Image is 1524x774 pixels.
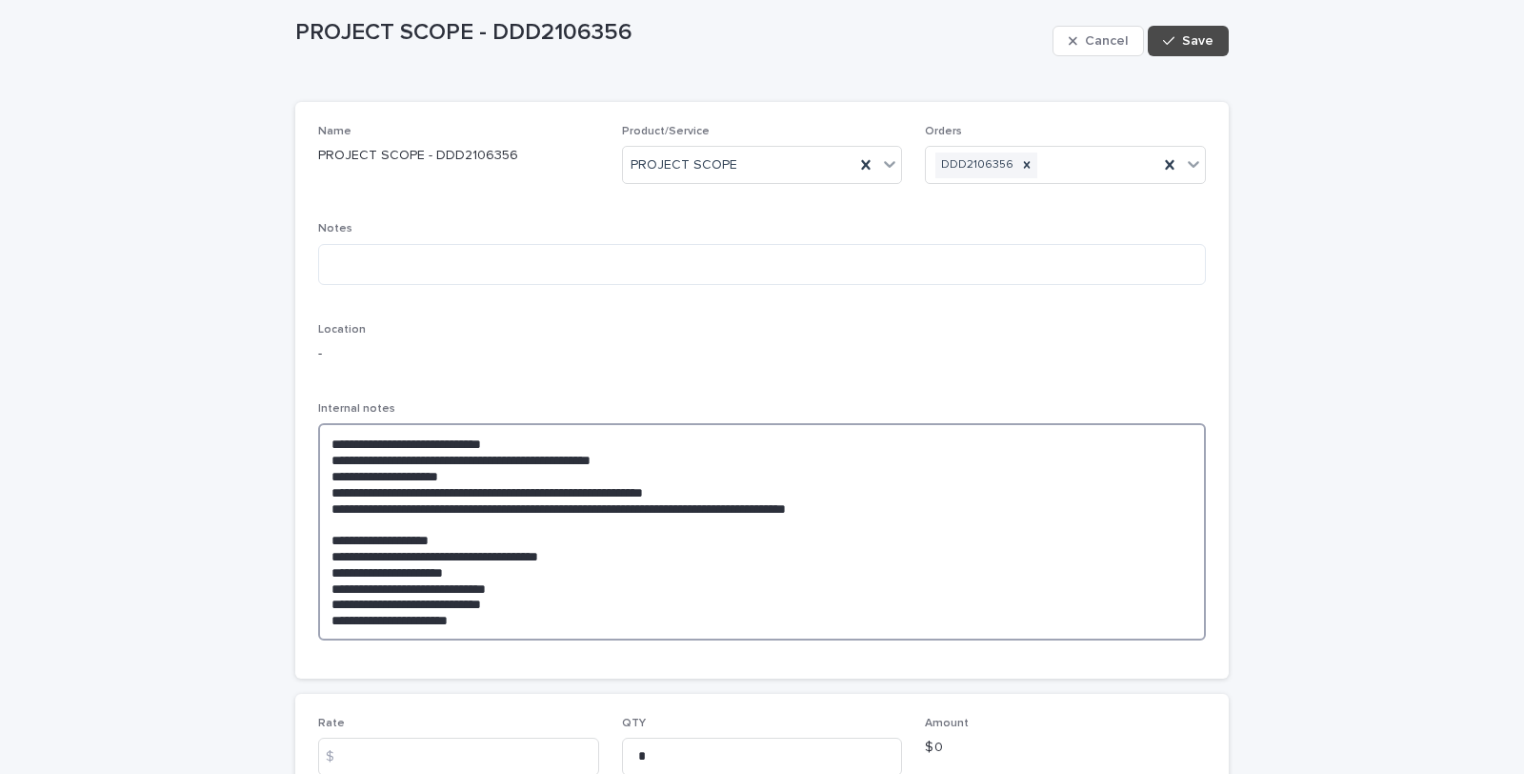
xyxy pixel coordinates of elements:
span: Cancel [1085,34,1128,48]
span: Amount [925,718,969,729]
p: $ 0 [925,738,1206,758]
span: Location [318,324,366,336]
span: Product/Service [622,126,710,137]
button: Save [1148,26,1229,56]
button: Cancel [1053,26,1144,56]
span: Name [318,126,351,137]
span: Internal notes [318,403,395,415]
div: DDD2106356 [935,153,1016,178]
span: Orders [925,126,962,137]
span: PROJECT SCOPE [631,155,737,175]
span: Save [1182,34,1213,48]
span: Rate [318,718,345,729]
p: PROJECT SCOPE - DDD2106356 [318,146,599,166]
p: PROJECT SCOPE - DDD2106356 [295,19,1045,47]
span: QTY [622,718,646,729]
p: - [318,344,599,364]
span: Notes [318,223,352,234]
